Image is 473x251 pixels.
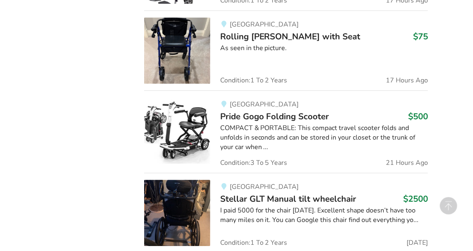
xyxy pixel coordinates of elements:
[230,182,299,191] span: [GEOGRAPHIC_DATA]
[144,17,210,84] img: mobility-rolling walker with seat
[230,20,299,29] span: [GEOGRAPHIC_DATA]
[220,123,428,152] div: COMPACT & PORTABLE: This compact travel scooter folds and unfolds in seconds and can be stored in...
[403,193,428,204] h3: $2500
[220,43,428,53] div: As seen in the picture.
[220,193,357,205] span: Stellar GLT Manual tilt wheelchair
[406,239,428,246] span: [DATE]
[408,111,428,122] h3: $500
[413,31,428,42] h3: $75
[230,100,299,109] span: [GEOGRAPHIC_DATA]
[144,97,210,164] img: mobility-pride gogo folding scooter
[144,90,428,173] a: mobility-pride gogo folding scooter[GEOGRAPHIC_DATA]Pride Gogo Folding Scooter$500COMPACT & PORTA...
[386,159,428,166] span: 21 Hours Ago
[220,111,329,122] span: Pride Gogo Folding Scooter
[220,77,288,84] span: Condition: 1 To 2 Years
[220,159,288,166] span: Condition: 3 To 5 Years
[144,10,428,90] a: mobility-rolling walker with seat[GEOGRAPHIC_DATA]Rolling [PERSON_NAME] with Seat$75As seen in th...
[220,239,288,246] span: Condition: 1 To 2 Years
[220,31,361,42] span: Rolling [PERSON_NAME] with Seat
[386,77,428,84] span: 17 Hours Ago
[144,180,210,246] img: mobility-stellar glt manual tilt wheelchair
[220,206,428,225] div: I paid 5000 for the chair [DATE]. Excellent shape doesn’t have too many miles on it. You can Goog...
